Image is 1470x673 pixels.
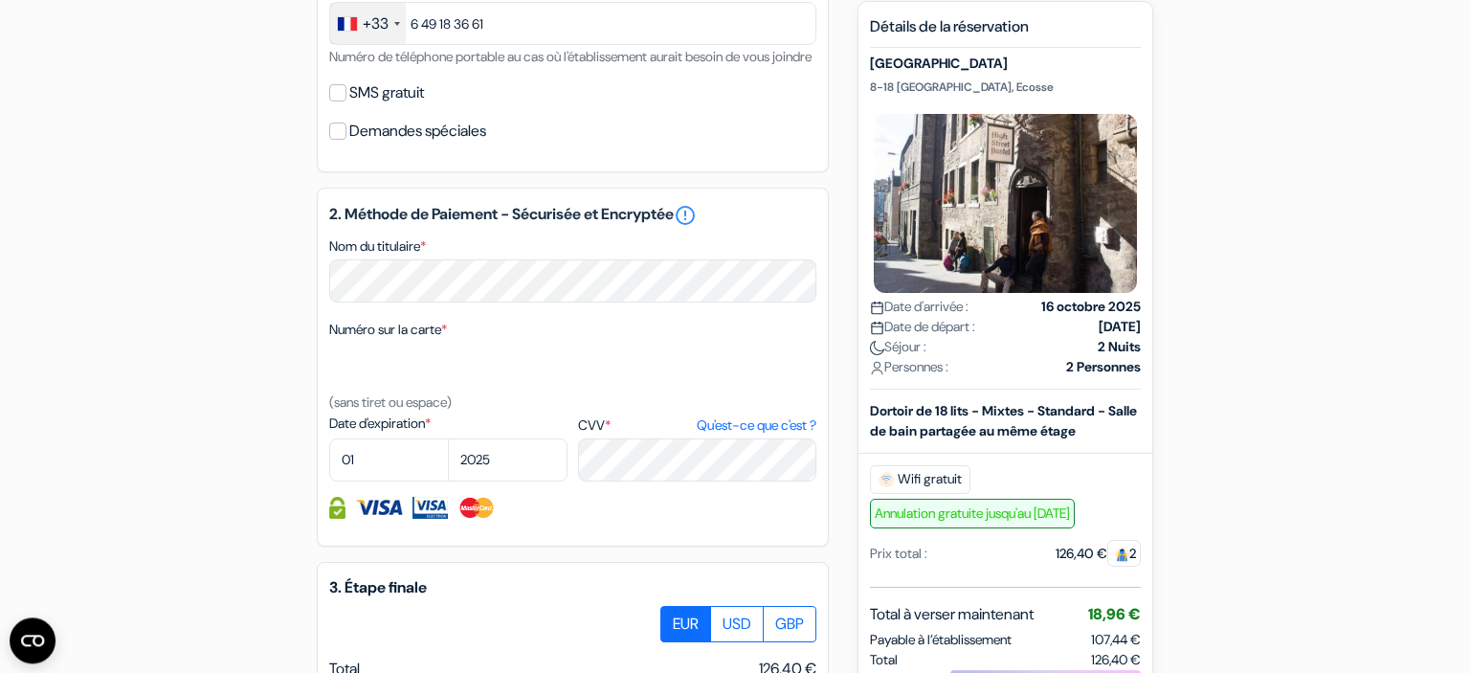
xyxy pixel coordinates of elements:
[870,56,1141,73] h5: [GEOGRAPHIC_DATA]
[870,297,969,317] span: Date d'arrivée :
[329,414,568,434] label: Date d'expiration
[329,578,816,596] h5: 3. Étape finale
[870,544,927,564] div: Prix total :
[1098,337,1141,357] strong: 2 Nuits
[457,497,497,519] img: Master Card
[329,204,816,227] h5: 2. Méthode de Paiement - Sécurisée et Encryptée
[870,337,926,357] span: Séjour :
[1115,548,1129,562] img: guest.svg
[661,606,816,642] div: Basic radio toggle button group
[329,320,447,340] label: Numéro sur la carte
[329,2,816,45] input: 6 12 34 56 78
[10,617,56,663] button: Ouvrir le widget CMP
[412,497,447,519] img: Visa Electron
[660,606,711,642] label: EUR
[870,357,948,377] span: Personnes :
[870,499,1075,528] span: Annulation gratuite jusqu'au [DATE]
[1041,297,1141,317] strong: 16 octobre 2025
[1056,544,1141,564] div: 126,40 €
[870,79,1141,95] p: 8-18 [GEOGRAPHIC_DATA], Ecosse
[870,603,1034,626] span: Total à verser maintenant
[349,79,424,106] label: SMS gratuit
[870,321,884,335] img: calendar.svg
[870,301,884,315] img: calendar.svg
[870,465,970,494] span: Wifi gratuit
[1066,357,1141,377] strong: 2 Personnes
[578,415,816,436] label: CVV
[697,415,816,436] a: Qu'est-ce que c'est ?
[870,341,884,355] img: moon.svg
[870,650,898,670] span: Total
[363,12,389,35] div: +33
[1091,631,1141,648] span: 107,44 €
[710,606,764,642] label: USD
[329,48,812,65] small: Numéro de téléphone portable au cas où l'établissement aurait besoin de vous joindre
[1107,540,1141,567] span: 2
[349,118,486,145] label: Demandes spéciales
[763,606,816,642] label: GBP
[879,472,894,487] img: free_wifi.svg
[329,497,345,519] img: Information de carte de crédit entièrement encryptée et sécurisée
[329,236,426,257] label: Nom du titulaire
[355,497,403,519] img: Visa
[870,630,1012,650] span: Payable à l’établissement
[870,402,1137,439] b: Dortoir de 18 lits - Mixtes - Standard - Salle de bain partagée au même étage
[330,3,406,44] div: France: +33
[870,361,884,375] img: user_icon.svg
[1088,604,1141,624] span: 18,96 €
[1091,650,1141,670] span: 126,40 €
[1099,317,1141,337] strong: [DATE]
[674,204,697,227] a: error_outline
[870,17,1141,48] h5: Détails de la réservation
[329,393,452,411] small: (sans tiret ou espace)
[870,317,975,337] span: Date de départ :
